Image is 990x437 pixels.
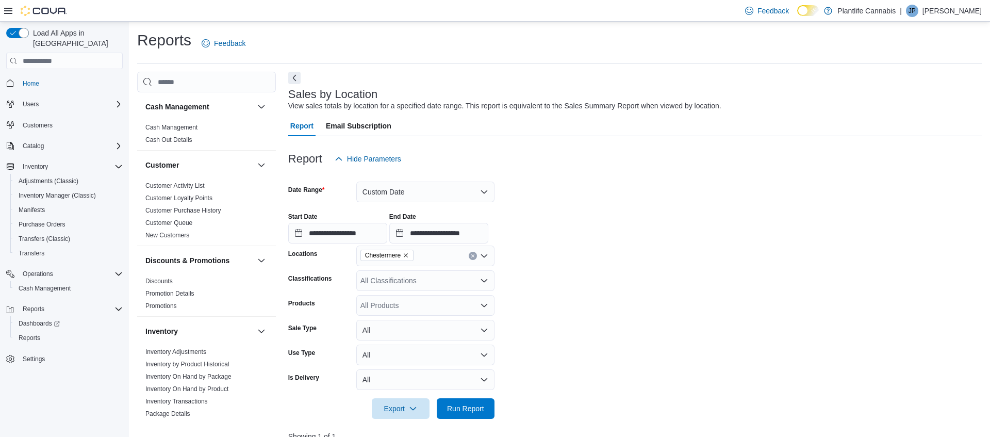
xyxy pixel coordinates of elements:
[19,303,123,315] span: Reports
[2,139,127,153] button: Catalog
[145,410,190,417] a: Package Details
[10,316,127,331] a: Dashboards
[14,282,75,295] a: Cash Management
[145,302,177,310] span: Promotions
[137,121,276,150] div: Cash Management
[23,305,44,313] span: Reports
[356,369,494,390] button: All
[145,302,177,310] a: Promotions
[19,119,57,132] a: Customers
[145,290,194,297] a: Promotion Details
[14,204,49,216] a: Manifests
[360,250,414,261] span: Chestermere
[14,247,48,260] a: Transfers
[255,159,268,171] button: Customer
[19,119,123,132] span: Customers
[19,303,48,315] button: Reports
[909,5,916,17] span: JP
[19,284,71,293] span: Cash Management
[837,5,896,17] p: Plantlife Cannabis
[480,301,488,310] button: Open list of options
[288,153,322,165] h3: Report
[288,324,317,332] label: Sale Type
[145,195,212,202] a: Customer Loyalty Points
[255,254,268,267] button: Discounts & Promotions
[10,281,127,296] button: Cash Management
[145,278,173,285] a: Discounts
[288,250,318,258] label: Locations
[741,1,793,21] a: Feedback
[19,353,49,365] a: Settings
[900,5,902,17] p: |
[14,218,70,231] a: Purchase Orders
[19,160,52,173] button: Inventory
[145,326,178,336] h3: Inventory
[145,123,197,132] span: Cash Management
[14,332,44,344] a: Reports
[288,88,378,101] h3: Sales by Location
[145,124,197,131] a: Cash Management
[19,319,60,328] span: Dashboards
[10,246,127,261] button: Transfers
[145,219,192,227] span: Customer Queue
[356,320,494,341] button: All
[288,213,318,221] label: Start Date
[2,302,127,316] button: Reports
[372,398,430,419] button: Export
[19,160,123,173] span: Inventory
[23,79,39,88] span: Home
[14,233,123,245] span: Transfers (Classic)
[10,174,127,188] button: Adjustments (Classic)
[347,154,401,164] span: Hide Parameters
[145,373,232,381] span: Inventory On Hand by Package
[326,116,391,136] span: Email Subscription
[19,177,78,185] span: Adjustments (Classic)
[365,250,401,261] span: Chestermere
[19,206,45,214] span: Manifests
[14,233,74,245] a: Transfers (Classic)
[145,348,206,355] a: Inventory Adjustments
[6,71,123,393] nav: Complex example
[2,267,127,281] button: Operations
[137,30,191,51] h1: Reports
[145,182,205,189] a: Customer Activity List
[2,351,127,366] button: Settings
[356,182,494,202] button: Custom Date
[23,163,48,171] span: Inventory
[14,317,123,330] span: Dashboards
[29,28,123,48] span: Load All Apps in [GEOGRAPHIC_DATA]
[288,101,721,111] div: View sales totals by location for a specified date range. This report is equivalent to the Sales ...
[21,6,67,16] img: Cova
[447,403,484,414] span: Run Report
[14,247,123,260] span: Transfers
[2,97,127,111] button: Users
[288,186,325,194] label: Date Range
[389,223,488,244] input: Press the down key to open a popover containing a calendar.
[145,398,208,405] a: Inventory Transactions
[19,98,123,110] span: Users
[14,218,123,231] span: Purchase Orders
[19,352,123,365] span: Settings
[290,116,313,136] span: Report
[145,289,194,298] span: Promotion Details
[23,270,53,278] span: Operations
[145,373,232,380] a: Inventory On Hand by Package
[145,232,189,239] a: New Customers
[255,325,268,337] button: Inventory
[145,182,205,190] span: Customer Activity List
[145,361,229,368] a: Inventory by Product Historical
[14,175,123,187] span: Adjustments (Classic)
[2,159,127,174] button: Inventory
[145,385,228,393] a: Inventory On Hand by Product
[23,121,53,130] span: Customers
[145,160,179,170] h3: Customer
[19,249,44,257] span: Transfers
[19,76,123,89] span: Home
[145,136,192,143] a: Cash Out Details
[145,160,253,170] button: Customer
[23,355,45,363] span: Settings
[10,188,127,203] button: Inventory Manager (Classic)
[19,268,57,280] button: Operations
